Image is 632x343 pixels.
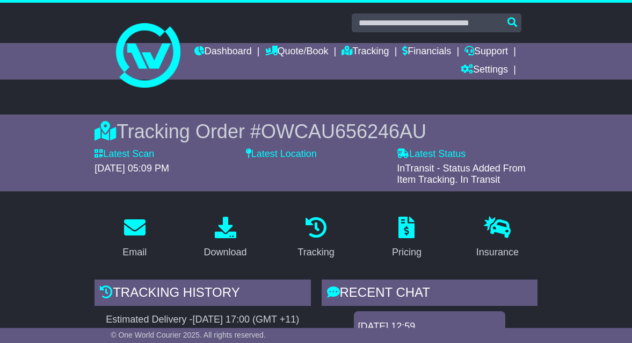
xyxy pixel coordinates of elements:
[322,280,537,309] div: RECENT CHAT
[342,43,389,61] a: Tracking
[265,43,329,61] a: Quote/Book
[115,213,154,263] a: Email
[392,245,422,260] div: Pricing
[261,120,426,142] span: OWCAU656246AU
[192,314,299,326] div: [DATE] 17:00 (GMT +11)
[358,321,501,333] div: [DATE] 12:59
[297,245,334,260] div: Tracking
[397,163,525,185] span: InTransit - Status Added From Item Tracking. In Transit
[95,163,169,174] span: [DATE] 05:09 PM
[197,213,254,263] a: Download
[122,245,147,260] div: Email
[402,43,451,61] a: Financials
[204,245,247,260] div: Download
[476,245,519,260] div: Insurance
[111,331,266,339] span: © One World Courier 2025. All rights reserved.
[95,120,537,143] div: Tracking Order #
[95,314,310,326] div: Estimated Delivery -
[95,148,154,160] label: Latest Scan
[290,213,341,263] a: Tracking
[461,61,508,80] a: Settings
[246,148,317,160] label: Latest Location
[95,280,310,309] div: Tracking history
[194,43,252,61] a: Dashboard
[469,213,526,263] a: Insurance
[397,148,466,160] label: Latest Status
[464,43,508,61] a: Support
[385,213,428,263] a: Pricing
